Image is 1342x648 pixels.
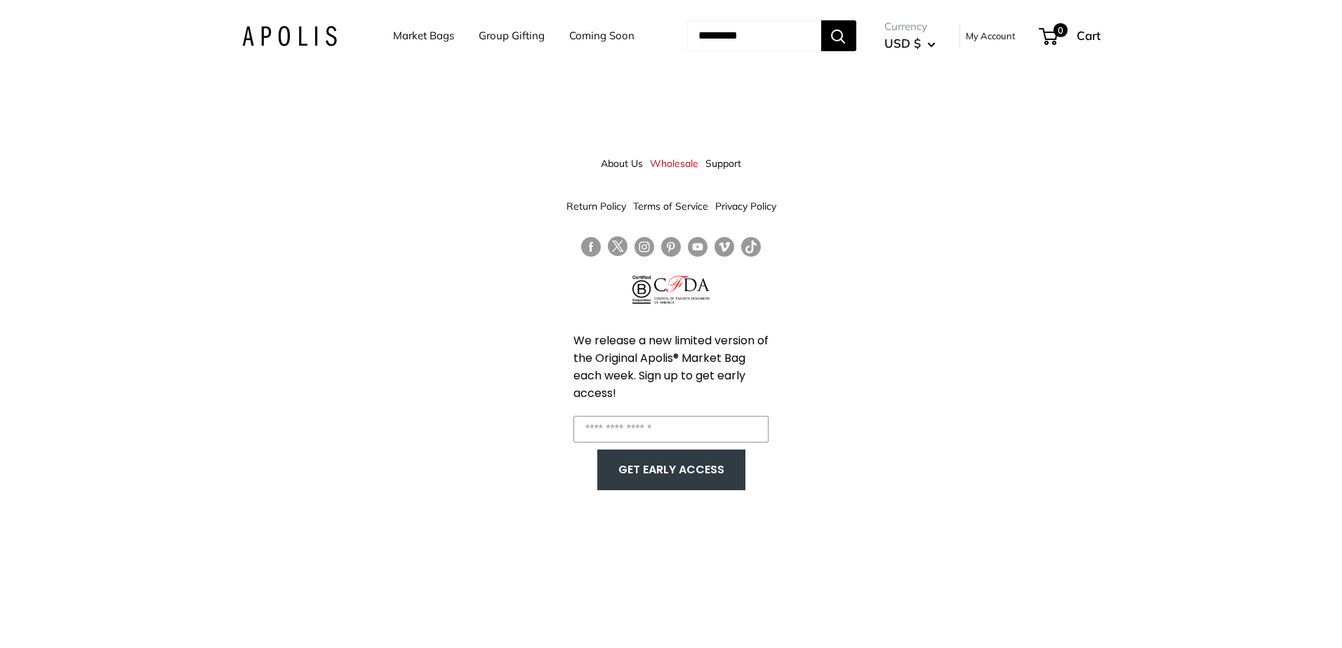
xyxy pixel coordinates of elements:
a: Support [705,151,741,176]
span: USD $ [884,36,921,50]
a: Market Bags [393,26,454,46]
a: Follow us on Instagram [635,236,654,257]
button: Search [821,20,856,51]
a: Privacy Policy [715,194,776,219]
img: Apolis [242,26,337,46]
input: Enter your email [573,416,769,443]
a: Follow us on Facebook [581,236,601,257]
a: Return Policy [566,194,626,219]
input: Search... [687,20,821,51]
span: Currency [884,17,936,36]
a: Terms of Service [633,194,708,219]
span: We release a new limited version of the Original Apolis® Market Bag each week. Sign up to get ear... [573,332,769,401]
a: My Account [966,27,1016,44]
a: Group Gifting [479,26,545,46]
span: 0 [1053,23,1067,37]
a: Follow us on Vimeo [715,236,734,257]
img: Certified B Corporation [632,276,651,304]
a: Coming Soon [569,26,635,46]
a: Follow us on Pinterest [661,236,681,257]
a: 0 Cart [1040,25,1101,47]
a: Follow us on YouTube [688,236,707,257]
span: Cart [1077,28,1101,43]
img: Council of Fashion Designers of America Member [654,276,710,304]
a: Follow us on Tumblr [741,236,761,257]
button: GET EARLY ACCESS [611,457,731,483]
a: About Us [601,151,643,176]
a: Wholesale [650,151,698,176]
button: USD $ [884,32,936,55]
a: Follow us on Twitter [608,236,627,262]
